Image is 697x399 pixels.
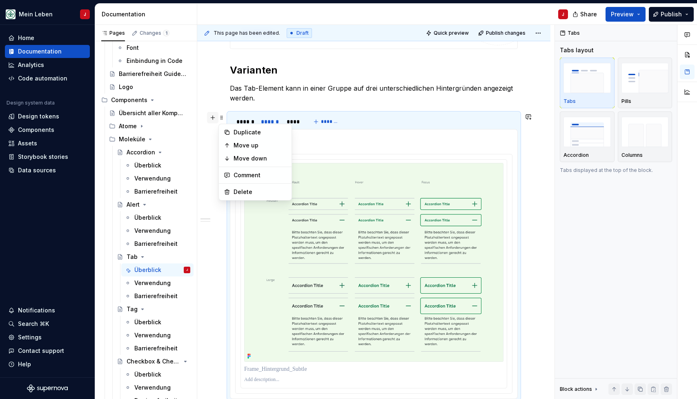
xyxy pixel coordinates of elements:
a: Verwendung [121,381,194,394]
div: Font [127,44,139,52]
a: Barrierefreiheit [121,342,194,355]
p: Mode: “Subtle” [235,134,512,144]
div: Documentation [102,10,194,18]
div: Delete [234,188,287,196]
div: Moleküle [106,133,194,146]
h2: Varianten [230,64,518,77]
img: placeholder [563,117,611,147]
div: Accordion [127,148,155,156]
svg: Supernova Logo [27,384,68,392]
a: Alert [114,198,194,211]
div: Verwendung [134,331,171,339]
button: Preview [606,7,646,22]
div: Block actions [560,383,599,395]
button: placeholderPills [618,58,673,108]
a: Überblick [121,316,194,329]
div: J [84,11,86,18]
div: Notifications [18,306,55,314]
div: Storybook stories [18,153,68,161]
a: Logo [106,80,194,94]
div: Pages [101,30,125,36]
a: Tab [114,250,194,263]
div: Home [18,34,34,42]
div: Settings [18,333,42,341]
img: placeholder [621,117,669,147]
a: Accordion [114,146,194,159]
a: ÜberblickJ [121,263,194,276]
div: Assets [18,139,37,147]
div: Moleküle [119,135,145,143]
a: Storybook stories [5,150,90,163]
button: Mein LebenJ [2,5,93,23]
a: Code automation [5,72,90,85]
section-item: Subtle [235,134,512,394]
div: Contact support [18,347,64,355]
span: Share [580,10,597,18]
button: Help [5,358,90,371]
div: Logo [119,83,133,91]
div: Mein Leben [19,10,53,18]
a: Barrierefreiheit [121,237,194,250]
div: Verwendung [134,383,171,392]
a: Überblick [121,159,194,172]
div: Tag [127,305,138,313]
a: Tag [114,303,194,316]
span: 1 [163,30,169,36]
div: Barrierefreiheit [134,292,178,300]
a: Data sources [5,164,90,177]
a: Font [114,41,194,54]
p: Tabs displayed at the top of the block. [560,167,672,174]
div: Überblick [134,266,161,274]
div: Überblick [134,161,161,169]
div: Barrierefreiheit [134,344,178,352]
button: placeholderColumns [618,111,673,162]
button: Notifications [5,304,90,317]
div: Verwendung [134,279,171,287]
span: Publish changes [486,30,526,36]
div: Components [18,126,54,134]
div: Überblick [134,318,161,326]
a: Übersicht aller Komponenten [106,107,194,120]
a: Verwendung [121,329,194,342]
div: Data sources [18,166,56,174]
a: Barrierefreiheit Guidelines [106,67,194,80]
button: Contact support [5,344,90,357]
div: Search ⌘K [18,320,49,328]
div: Help [18,360,31,368]
button: Publish [649,7,694,22]
a: Barrierefreiheit [121,185,194,198]
a: Design tokens [5,110,90,123]
a: Assets [5,137,90,150]
div: Checkbox & Checkbox Group [127,357,180,366]
div: Changes [140,30,169,36]
div: Atome [119,122,137,130]
a: Verwendung [121,224,194,237]
div: Documentation [18,47,62,56]
button: Share [568,7,602,22]
div: Barrierefreiheit [134,240,178,248]
div: J [562,11,564,18]
a: Documentation [5,45,90,58]
div: Verwendung [134,227,171,235]
div: Comment [234,171,287,179]
a: Checkbox & Checkbox Group [114,355,194,368]
a: Einbindung in Code [114,54,194,67]
div: Move up [234,141,287,149]
span: This page has been edited. [214,30,280,36]
div: Übersicht aller Komponenten [119,109,186,117]
img: placeholder [563,63,611,93]
div: Design tokens [18,112,59,120]
div: Code automation [18,74,67,82]
p: Accordion [563,152,589,158]
p: Columns [621,152,643,158]
div: Components [111,96,147,104]
div: Verwendung [134,174,171,183]
button: Publish changes [476,27,529,39]
img: placeholder [621,63,669,93]
p: Pills [621,98,631,105]
a: Verwendung [121,172,194,185]
p: Tabs [563,98,576,105]
span: Quick preview [434,30,469,36]
a: Barrierefreiheit [121,290,194,303]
